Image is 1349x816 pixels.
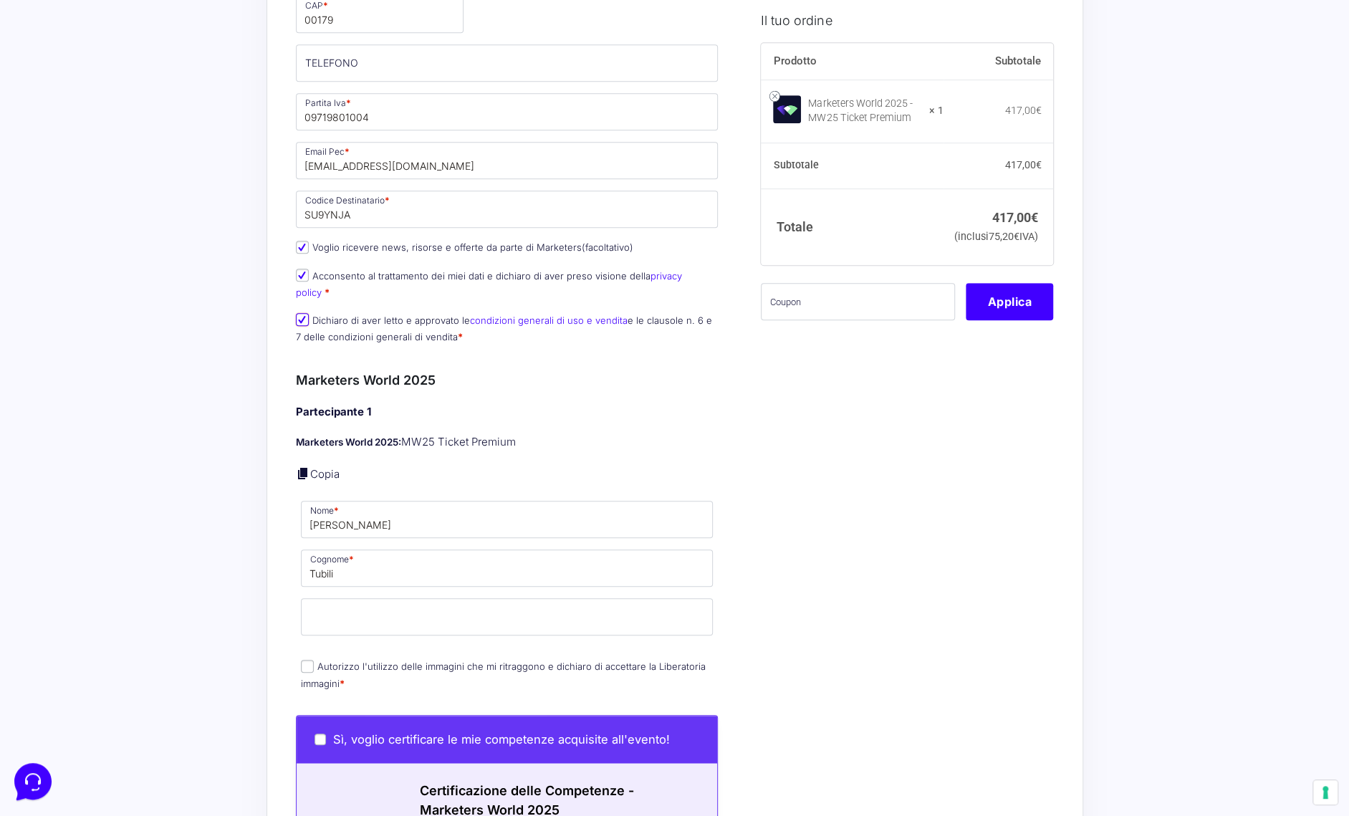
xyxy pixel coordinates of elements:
strong: × 1 [929,105,944,119]
input: Acconsento al trattamento dei miei dati e dichiaro di aver preso visione dellaprivacy policy [296,269,309,282]
input: Coupon [761,284,955,321]
input: Sì, voglio certificare le mie competenze acquisite all'evento! [315,734,326,745]
strong: Marketers World 2025: [296,436,401,448]
span: € [1035,105,1041,117]
span: € [1035,160,1041,171]
input: Autorizzo l'utilizzo delle immagini che mi ritraggono e dichiaro di accettare la Liberatoria imma... [301,660,314,673]
th: Subtotale [944,43,1054,80]
bdi: 417,00 [992,210,1038,225]
h3: Marketers World 2025 [296,370,719,390]
button: Messaggi [100,460,188,493]
h4: Partecipante 1 [296,404,719,421]
a: Copia [310,467,340,481]
input: Dichiaro di aver letto e approvato lecondizioni generali di uso e venditae le clausole n. 6 e 7 d... [296,313,309,326]
bdi: 417,00 [1004,160,1041,171]
input: Codice Destinatario * [296,191,719,228]
span: Sì, voglio certificare le mie competenze acquisite all'evento! [333,732,670,747]
a: condizioni generali di uso e vendita [470,315,628,326]
label: Autorizzo l'utilizzo delle immagini che mi ritraggono e dichiaro di accettare la Liberatoria imma... [301,661,706,688]
a: Apri Centro Assistenza [153,178,264,189]
small: (inclusi IVA) [954,231,1038,244]
a: Copia i dettagli dell'acquirente [296,466,310,481]
span: 75,20 [989,231,1019,244]
iframe: Customerly Messenger Launcher [11,760,54,803]
input: Cerca un articolo... [32,208,234,223]
th: Subtotale [761,143,944,189]
th: Totale [761,189,944,266]
p: Aiuto [221,480,241,493]
img: dark [46,80,75,109]
p: Home [43,480,67,493]
label: Dichiaro di aver letto e approvato le e le clausole n. 6 e 7 delle condizioni generali di vendita [296,315,712,342]
button: Home [11,460,100,493]
input: Email Pec * [296,142,719,179]
span: Inizia una conversazione [93,129,211,140]
h2: Ciao da Marketers 👋 [11,11,241,34]
div: Marketers World 2025 - MW25 Ticket Premium [808,97,920,126]
label: Voglio ricevere news, risorse e offerte da parte di Marketers [296,241,633,253]
button: Le tue preferenze relative al consenso per le tecnologie di tracciamento [1313,780,1338,805]
th: Prodotto [761,43,944,80]
h3: Il tuo ordine [761,11,1053,30]
span: (facoltativo) [582,241,633,253]
button: Applica [966,284,1053,321]
span: Trova una risposta [23,178,112,189]
span: € [1014,231,1019,244]
img: dark [23,80,52,109]
span: € [1031,210,1038,225]
span: Le tue conversazioni [23,57,122,69]
label: Acconsento al trattamento dei miei dati e dichiaro di aver preso visione della [296,270,682,298]
input: TELEFONO [296,44,719,82]
p: Messaggi [124,480,163,493]
input: Inserisci soltanto il numero di Partita IVA senza prefisso IT * [296,93,719,130]
img: Marketers World 2025 - MW25 Ticket Premium [773,95,801,123]
bdi: 417,00 [1004,105,1041,117]
p: MW25 Ticket Premium [296,434,719,451]
input: Voglio ricevere news, risorse e offerte da parte di Marketers(facoltativo) [296,241,309,254]
img: dark [69,80,97,109]
button: Inizia una conversazione [23,120,264,149]
button: Aiuto [187,460,275,493]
